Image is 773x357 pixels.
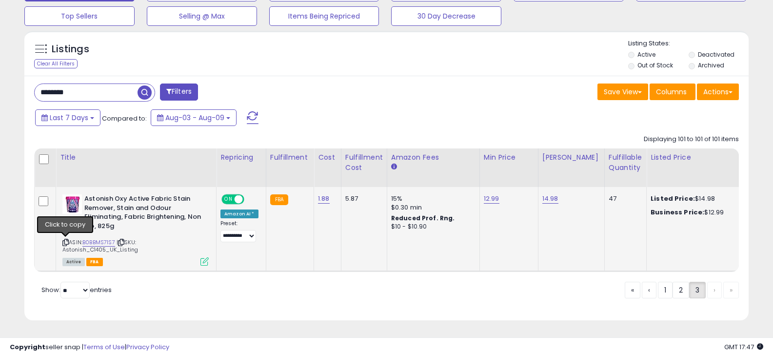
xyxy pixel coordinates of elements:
[62,258,85,266] span: All listings currently available for purchase on Amazon
[651,208,732,217] div: $12.99
[484,194,499,204] a: 12.99
[391,223,472,231] div: $10 - $10.90
[391,214,455,222] b: Reduced Prof. Rng.
[651,194,732,203] div: $14.98
[34,59,78,68] div: Clear All Filters
[24,6,135,26] button: Top Sellers
[484,152,534,163] div: Min Price
[50,113,88,123] span: Last 7 Days
[318,152,337,163] div: Cost
[650,84,695,100] button: Columns
[609,194,639,203] div: 47
[658,282,673,298] a: 1
[391,6,501,26] button: 30 Day Decrease
[673,282,689,298] a: 2
[83,342,125,352] a: Terms of Use
[391,203,472,212] div: $0.30 min
[542,152,600,163] div: [PERSON_NAME]
[391,152,476,163] div: Amazon Fees
[82,238,115,247] a: B0BBMS71S7
[391,163,397,171] small: Amazon Fees.
[651,194,695,203] b: Listed Price:
[345,194,379,203] div: 5.87
[126,342,169,352] a: Privacy Policy
[270,194,288,205] small: FBA
[656,87,687,97] span: Columns
[60,152,212,163] div: Title
[637,61,673,69] label: Out of Stock
[62,238,138,253] span: | SKU: Astonish_C1405_UK_Listing
[542,194,558,204] a: 14.98
[270,152,310,163] div: Fulfillment
[698,50,734,59] label: Deactivated
[651,208,704,217] b: Business Price:
[220,220,258,242] div: Preset:
[637,50,655,59] label: Active
[165,113,224,123] span: Aug-03 - Aug-09
[631,285,634,295] span: «
[86,258,103,266] span: FBA
[151,109,237,126] button: Aug-03 - Aug-09
[345,152,383,173] div: Fulfillment Cost
[648,285,650,295] span: ‹
[147,6,257,26] button: Selling @ Max
[697,84,739,100] button: Actions
[651,152,735,163] div: Listed Price
[609,152,642,173] div: Fulfillable Quantity
[10,343,169,352] div: seller snap | |
[391,194,472,203] div: 15%
[35,109,100,126] button: Last 7 Days
[318,194,330,204] a: 1.88
[628,39,749,48] p: Listing States:
[160,84,198,101] button: Filters
[52,42,89,56] h5: Listings
[222,195,235,204] span: ON
[41,285,112,294] span: Show: entries
[220,210,258,218] div: Amazon AI *
[724,342,763,352] span: 2025-08-17 17:47 GMT
[10,342,45,352] strong: Copyright
[62,194,209,265] div: ASIN:
[84,194,203,233] b: Astonish Oxy Active Fabric Stain Remover, Stain and Odour Eliminating, Fabric Brightening, Non Bi...
[220,152,262,163] div: Repricing
[644,135,739,144] div: Displaying 101 to 101 of 101 items
[269,6,379,26] button: Items Being Repriced
[597,84,648,100] button: Save View
[62,194,82,214] img: 41OgU4wiwlL._SL40_.jpg
[689,282,706,298] a: 3
[102,114,147,123] span: Compared to:
[698,61,724,69] label: Archived
[243,195,258,204] span: OFF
